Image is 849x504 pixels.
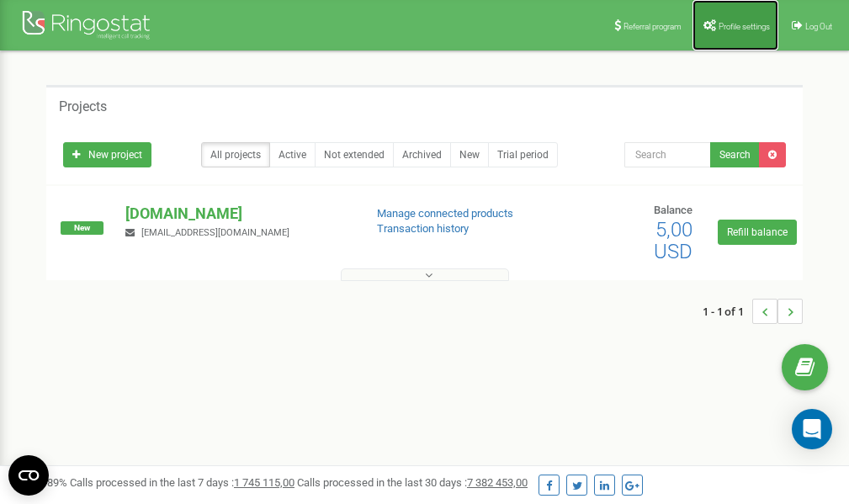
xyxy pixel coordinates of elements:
[59,99,107,114] h5: Projects
[488,142,558,167] a: Trial period
[654,218,692,263] span: 5,00 USD
[315,142,394,167] a: Not extended
[710,142,760,167] button: Search
[234,476,294,489] u: 1 745 115,00
[63,142,151,167] a: New project
[623,22,682,31] span: Referral program
[141,227,289,238] span: [EMAIL_ADDRESS][DOMAIN_NAME]
[792,409,832,449] div: Open Intercom Messenger
[703,282,803,341] nav: ...
[201,142,270,167] a: All projects
[125,203,349,225] p: [DOMAIN_NAME]
[703,299,752,324] span: 1 - 1 of 1
[269,142,316,167] a: Active
[718,220,797,245] a: Refill balance
[377,222,469,235] a: Transaction history
[377,207,513,220] a: Manage connected products
[624,142,711,167] input: Search
[719,22,770,31] span: Profile settings
[8,455,49,496] button: Open CMP widget
[467,476,528,489] u: 7 382 453,00
[654,204,692,216] span: Balance
[70,476,294,489] span: Calls processed in the last 7 days :
[393,142,451,167] a: Archived
[297,476,528,489] span: Calls processed in the last 30 days :
[805,22,832,31] span: Log Out
[61,221,103,235] span: New
[450,142,489,167] a: New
